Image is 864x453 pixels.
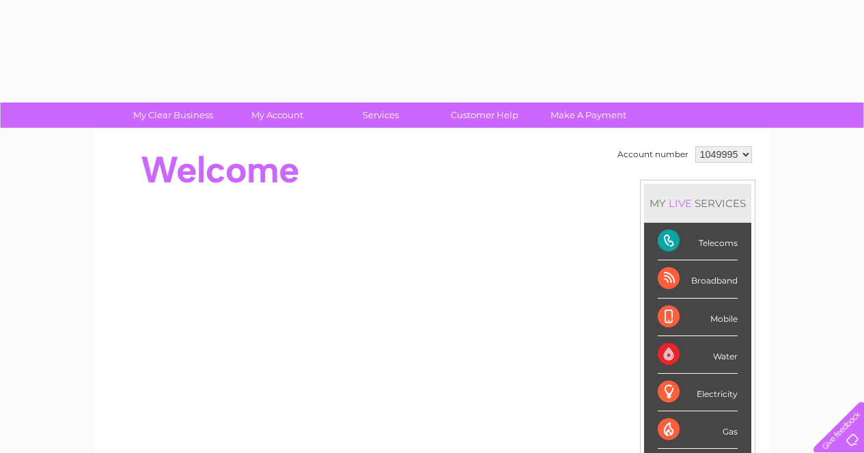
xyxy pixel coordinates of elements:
[658,299,738,336] div: Mobile
[658,336,738,374] div: Water
[658,260,738,298] div: Broadband
[644,184,751,223] div: MY SERVICES
[658,374,738,411] div: Electricity
[117,102,229,128] a: My Clear Business
[658,411,738,449] div: Gas
[428,102,541,128] a: Customer Help
[221,102,333,128] a: My Account
[324,102,437,128] a: Services
[532,102,645,128] a: Make A Payment
[658,223,738,260] div: Telecoms
[666,197,695,210] div: LIVE
[614,143,692,166] td: Account number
